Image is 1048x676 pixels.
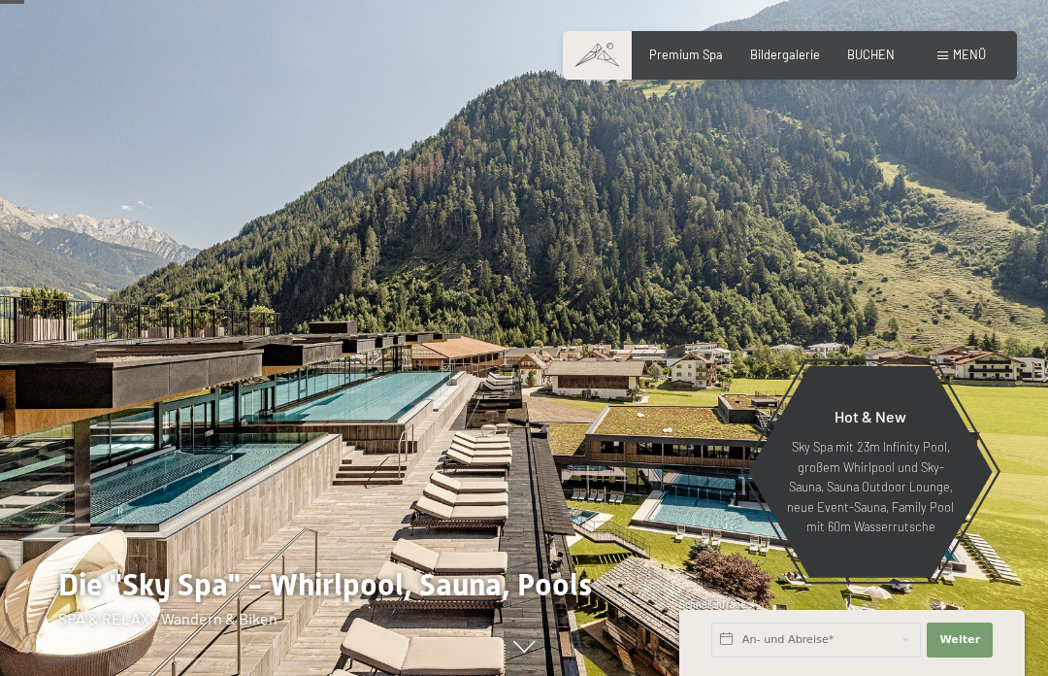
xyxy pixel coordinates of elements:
span: Weiter [939,632,980,648]
a: Premium Spa [649,47,723,62]
span: Schnellanfrage [679,598,746,610]
button: Weiter [927,623,993,658]
a: BUCHEN [847,47,895,62]
a: Hot & New Sky Spa mit 23m Infinity Pool, großem Whirlpool und Sky-Sauna, Sauna Outdoor Lounge, ne... [747,365,994,579]
span: Hot & New [835,407,906,425]
p: Sky Spa mit 23m Infinity Pool, großem Whirlpool und Sky-Sauna, Sauna Outdoor Lounge, neue Event-S... [786,437,955,536]
a: Bildergalerie [750,47,820,62]
span: Menü [953,47,986,62]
